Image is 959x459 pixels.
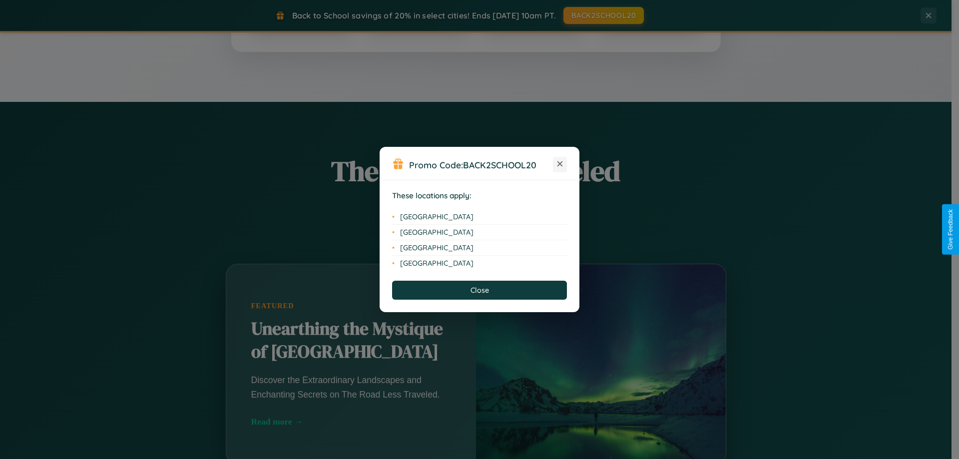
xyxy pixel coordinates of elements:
button: Close [392,281,567,300]
h3: Promo Code: [409,159,553,170]
li: [GEOGRAPHIC_DATA] [392,225,567,240]
b: BACK2SCHOOL20 [463,159,536,170]
li: [GEOGRAPHIC_DATA] [392,209,567,225]
li: [GEOGRAPHIC_DATA] [392,256,567,271]
strong: These locations apply: [392,191,472,200]
li: [GEOGRAPHIC_DATA] [392,240,567,256]
div: Give Feedback [947,209,954,250]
